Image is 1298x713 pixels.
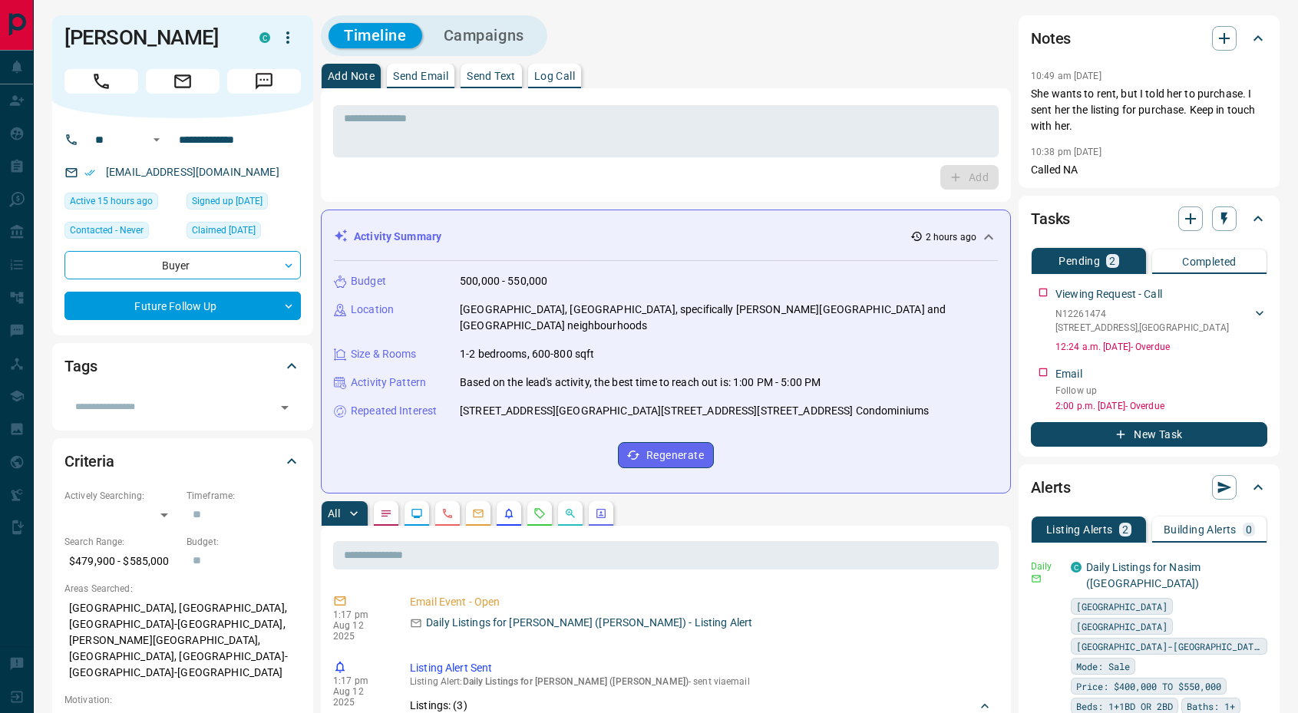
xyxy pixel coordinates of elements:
[1182,256,1237,267] p: Completed
[354,229,441,245] p: Activity Summary
[333,620,387,642] p: Aug 12 2025
[187,489,301,503] p: Timeframe:
[460,375,821,391] p: Based on the lead's activity, the best time to reach out is: 1:00 PM - 5:00 PM
[1055,340,1267,354] p: 12:24 a.m. [DATE] - Overdue
[64,354,97,378] h2: Tags
[926,230,976,244] p: 2 hours ago
[1031,20,1267,57] div: Notes
[1031,200,1267,237] div: Tasks
[351,375,426,391] p: Activity Pattern
[595,507,607,520] svg: Agent Actions
[64,251,301,279] div: Buyer
[380,507,392,520] svg: Notes
[1055,286,1162,302] p: Viewing Request - Call
[1071,562,1082,573] div: condos.ca
[428,23,540,48] button: Campaigns
[393,71,448,81] p: Send Email
[503,507,515,520] svg: Listing Alerts
[70,193,153,209] span: Active 15 hours ago
[64,443,301,480] div: Criteria
[467,71,516,81] p: Send Text
[426,615,752,631] p: Daily Listings for [PERSON_NAME] ([PERSON_NAME]) - Listing Alert
[1031,469,1267,506] div: Alerts
[64,193,179,214] div: Mon Aug 11 2025
[1122,524,1128,535] p: 2
[1076,599,1168,614] span: [GEOGRAPHIC_DATA]
[147,130,166,149] button: Open
[64,582,301,596] p: Areas Searched:
[64,535,179,549] p: Search Range:
[259,32,270,43] div: condos.ca
[1055,304,1267,338] div: N12261474[STREET_ADDRESS],[GEOGRAPHIC_DATA]
[1076,619,1168,634] span: [GEOGRAPHIC_DATA]
[410,660,992,676] p: Listing Alert Sent
[460,273,547,289] p: 500,000 - 550,000
[274,397,296,418] button: Open
[411,507,423,520] svg: Lead Browsing Activity
[329,23,422,48] button: Timeline
[106,166,279,178] a: [EMAIL_ADDRESS][DOMAIN_NAME]
[1031,422,1267,447] button: New Task
[1055,366,1082,382] p: Email
[1031,147,1101,157] p: 10:38 pm [DATE]
[328,71,375,81] p: Add Note
[618,442,714,468] button: Regenerate
[351,273,386,289] p: Budget
[1031,162,1267,178] p: Called NA
[1076,659,1130,674] span: Mode: Sale
[1055,399,1267,413] p: 2:00 p.m. [DATE] - Overdue
[64,348,301,385] div: Tags
[1164,524,1237,535] p: Building Alerts
[351,403,437,419] p: Repeated Interest
[1031,206,1070,231] h2: Tasks
[1031,560,1062,573] p: Daily
[1031,86,1267,134] p: She wants to rent, but I told her to purchase. I sent her the listing for purchase. Keep in touch...
[64,449,114,474] h2: Criteria
[1246,524,1252,535] p: 0
[441,507,454,520] svg: Calls
[187,193,301,214] div: Thu Jan 23 2025
[472,507,484,520] svg: Emails
[1031,26,1071,51] h2: Notes
[64,292,301,320] div: Future Follow Up
[84,167,95,178] svg: Email Verified
[534,71,575,81] p: Log Call
[187,222,301,243] div: Thu Jan 23 2025
[1055,384,1267,398] p: Follow up
[333,675,387,686] p: 1:17 pm
[463,676,689,687] span: Daily Listings for [PERSON_NAME] ([PERSON_NAME])
[64,596,301,685] p: [GEOGRAPHIC_DATA], [GEOGRAPHIC_DATA], [GEOGRAPHIC_DATA]-[GEOGRAPHIC_DATA], [PERSON_NAME][GEOGRAPH...
[1109,256,1115,266] p: 2
[333,609,387,620] p: 1:17 pm
[146,69,220,94] span: Email
[1031,475,1071,500] h2: Alerts
[227,69,301,94] span: Message
[460,346,594,362] p: 1-2 bedrooms, 600-800 sqft
[1059,256,1100,266] p: Pending
[1076,639,1262,654] span: [GEOGRAPHIC_DATA]-[GEOGRAPHIC_DATA]
[64,489,179,503] p: Actively Searching:
[533,507,546,520] svg: Requests
[1031,573,1042,584] svg: Email
[64,69,138,94] span: Call
[328,508,340,519] p: All
[64,549,179,574] p: $479,900 - $585,000
[64,25,236,50] h1: [PERSON_NAME]
[564,507,576,520] svg: Opportunities
[192,223,256,238] span: Claimed [DATE]
[351,302,394,318] p: Location
[410,594,992,610] p: Email Event - Open
[64,693,301,707] p: Motivation:
[334,223,998,251] div: Activity Summary2 hours ago
[333,686,387,708] p: Aug 12 2025
[410,676,992,687] p: Listing Alert : - sent via email
[1055,321,1229,335] p: [STREET_ADDRESS] , [GEOGRAPHIC_DATA]
[460,403,929,419] p: [STREET_ADDRESS][GEOGRAPHIC_DATA][STREET_ADDRESS][STREET_ADDRESS] Condominiums
[70,223,144,238] span: Contacted - Never
[1086,561,1201,589] a: Daily Listings for Nasim ([GEOGRAPHIC_DATA])
[460,302,998,334] p: [GEOGRAPHIC_DATA], [GEOGRAPHIC_DATA], specifically [PERSON_NAME][GEOGRAPHIC_DATA] and [GEOGRAPHIC...
[1031,71,1101,81] p: 10:49 am [DATE]
[1046,524,1113,535] p: Listing Alerts
[192,193,263,209] span: Signed up [DATE]
[1055,307,1229,321] p: N12261474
